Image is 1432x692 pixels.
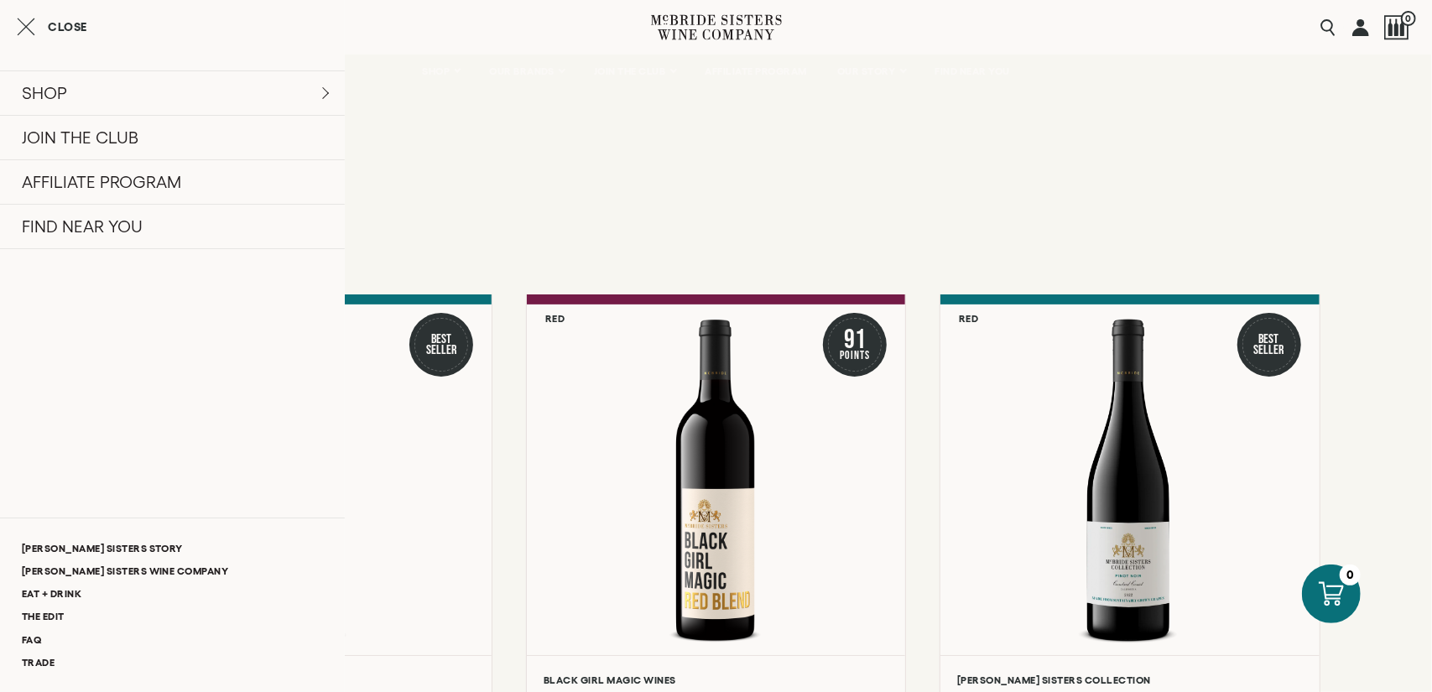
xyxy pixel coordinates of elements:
[489,65,555,77] span: OUR BRANDS
[957,674,1302,685] h6: [PERSON_NAME] Sisters Collection
[478,55,575,88] a: OUR BRANDS
[545,313,565,324] h6: Red
[695,55,819,88] a: AFFILIATE PROGRAM
[706,65,808,77] span: AFFILIATE PROGRAM
[48,21,87,33] span: Close
[924,55,1022,88] a: FIND NEAR YOU
[826,55,916,88] a: OUR STORY
[17,17,87,37] button: Close cart
[411,55,470,88] a: SHOP
[837,65,896,77] span: OUR STORY
[422,65,450,77] span: SHOP
[594,65,666,77] span: JOIN THE CLUB
[544,674,888,685] h6: Black Girl Magic Wines
[959,313,979,324] h6: Red
[935,65,1011,77] span: FIND NEAR YOU
[583,55,686,88] a: JOIN THE CLUB
[1401,11,1416,26] span: 0
[1340,565,1361,585] div: 0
